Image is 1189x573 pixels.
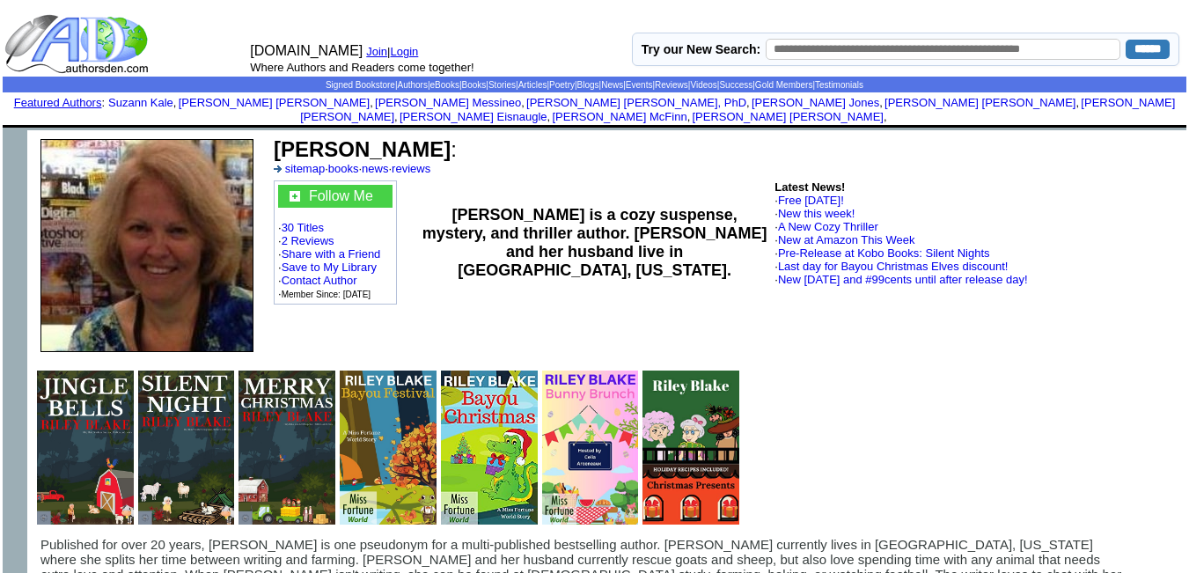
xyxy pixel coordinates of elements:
[750,99,752,108] font: i
[690,113,692,122] font: i
[774,194,844,207] font: ·
[176,99,178,108] font: i
[774,180,845,194] b: Latest News!
[326,80,395,90] a: Signed Bookstore
[3,130,27,155] img: shim.gif
[375,96,521,109] a: [PERSON_NAME] Messineo
[549,80,575,90] a: Poetry
[626,80,653,90] a: Events
[640,447,641,448] img: shim.gif
[398,113,400,122] font: i
[774,207,855,220] font: ·
[552,110,686,123] a: [PERSON_NAME] McFinn
[397,80,427,90] a: Authors
[719,80,752,90] a: Success
[366,45,387,58] a: Join
[309,188,373,203] a: Follow Me
[655,80,688,90] a: Reviews
[774,260,1008,273] font: ·
[577,80,599,90] a: Blogs
[290,191,300,202] img: gc.jpg
[550,113,552,122] font: i
[250,43,363,58] font: [DOMAIN_NAME]
[422,206,767,279] b: [PERSON_NAME] is a cozy suspense, mystery, and thriller author. [PERSON_NAME] and her husband liv...
[755,80,813,90] a: Gold Members
[138,371,235,525] img: 80334.jpg
[774,220,878,233] font: ·
[1079,99,1081,108] font: i
[108,96,1175,123] font: , , , , , , , , , ,
[108,96,173,109] a: Suzann Kale
[337,447,338,448] img: shim.gif
[282,261,377,274] a: Save to My Library
[542,371,639,525] img: 79636.jpg
[285,162,326,175] a: sitemap
[14,96,105,109] font: :
[526,96,746,109] a: [PERSON_NAME] [PERSON_NAME], PhD
[250,61,473,74] font: Where Authors and Readers come together!
[278,185,393,300] font: · · · · · ·
[601,80,623,90] a: News
[690,80,716,90] a: Videos
[328,162,359,175] a: books
[752,96,879,109] a: [PERSON_NAME] Jones
[282,234,334,247] a: 2 Reviews
[887,113,889,122] font: i
[642,42,760,56] label: Try our New Search:
[282,274,357,287] a: Contact Author
[518,80,547,90] a: Articles
[362,162,388,175] a: news
[593,125,596,128] img: shim.gif
[778,246,990,260] a: Pre-Release at Kobo Books: Silent Nights
[274,165,282,173] img: a_336699.gif
[778,194,844,207] a: Free [DATE]!
[883,99,884,108] font: i
[239,371,335,525] img: 80336.jpg
[778,233,915,246] a: New at Amazon This Week
[282,247,381,261] a: Share with a Friend
[462,80,487,90] a: Books
[778,220,878,233] a: A New Cozy Thriller
[642,371,739,525] img: 79415.jpg
[593,128,596,130] img: shim.gif
[179,96,370,109] a: [PERSON_NAME] [PERSON_NAME]
[391,45,419,58] a: Login
[274,137,457,161] font: :
[373,99,375,108] font: i
[525,99,526,108] font: i
[815,80,863,90] a: Testimonials
[884,96,1075,109] a: [PERSON_NAME] [PERSON_NAME]
[774,273,1027,286] font: ·
[778,207,855,220] a: New this week!
[37,371,134,525] img: 80335.jpg
[441,371,538,525] img: 75919.jpg
[778,273,1028,286] a: New [DATE] and #99cents until after release day!
[274,162,430,175] font: · · ·
[400,110,547,123] a: [PERSON_NAME] Eisnaugle
[300,96,1175,123] a: [PERSON_NAME] [PERSON_NAME]
[693,110,884,123] a: [PERSON_NAME] [PERSON_NAME]
[774,246,989,260] font: ·
[274,137,451,161] b: [PERSON_NAME]
[282,290,371,299] font: Member Since: [DATE]
[40,139,253,352] img: 187385.jpg
[236,447,237,448] img: shim.gif
[340,371,437,525] img: 80306.jpg
[488,80,516,90] a: Stories
[392,162,430,175] a: reviews
[282,221,324,234] a: 30 Titles
[387,45,424,58] font: |
[778,260,1009,273] a: Last day for Bayou Christmas Elves discount!
[430,80,459,90] a: eBooks
[14,96,102,109] a: Featured Authors
[741,447,742,448] img: shim.gif
[4,13,152,75] img: logo_ad.gif
[326,80,863,90] span: | | | | | | | | | | | | | |
[774,233,914,246] font: ·
[438,447,439,448] img: shim.gif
